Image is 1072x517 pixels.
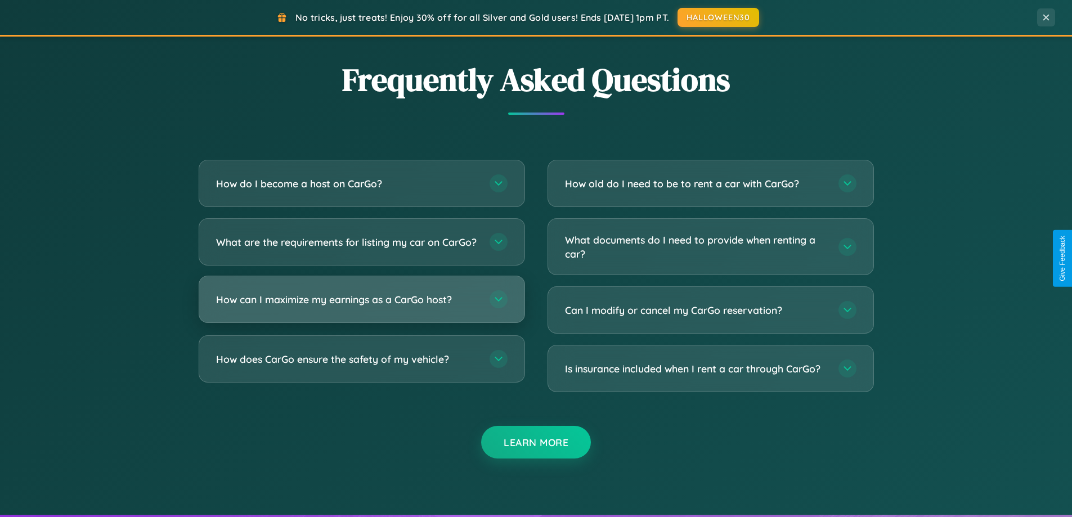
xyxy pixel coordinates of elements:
[199,58,874,101] h2: Frequently Asked Questions
[565,303,827,317] h3: Can I modify or cancel my CarGo reservation?
[216,235,478,249] h3: What are the requirements for listing my car on CarGo?
[565,362,827,376] h3: Is insurance included when I rent a car through CarGo?
[565,177,827,191] h3: How old do I need to be to rent a car with CarGo?
[481,426,591,458] button: Learn More
[565,233,827,260] h3: What documents do I need to provide when renting a car?
[1058,236,1066,281] div: Give Feedback
[295,12,669,23] span: No tricks, just treats! Enjoy 30% off for all Silver and Gold users! Ends [DATE] 1pm PT.
[216,177,478,191] h3: How do I become a host on CarGo?
[216,352,478,366] h3: How does CarGo ensure the safety of my vehicle?
[216,293,478,307] h3: How can I maximize my earnings as a CarGo host?
[678,8,759,27] button: HALLOWEEN30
